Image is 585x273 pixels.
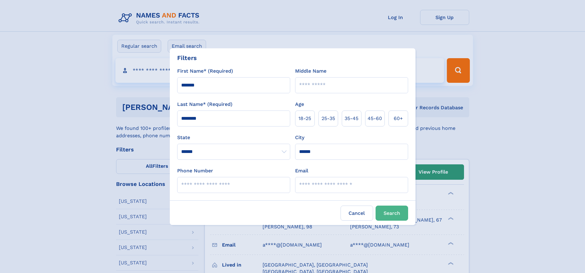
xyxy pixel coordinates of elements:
label: City [295,134,304,141]
span: 18‑25 [298,115,311,122]
label: Age [295,101,304,108]
span: 45‑60 [368,115,382,122]
button: Search [376,206,408,221]
label: Email [295,167,308,175]
div: Filters [177,53,197,62]
label: First Name* (Required) [177,67,233,75]
label: State [177,134,290,141]
span: 25‑35 [322,115,335,122]
label: Phone Number [177,167,213,175]
label: Middle Name [295,67,326,75]
label: Cancel [341,206,373,221]
label: Last Name* (Required) [177,101,232,108]
span: 60+ [394,115,403,122]
span: 35‑45 [345,115,358,122]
